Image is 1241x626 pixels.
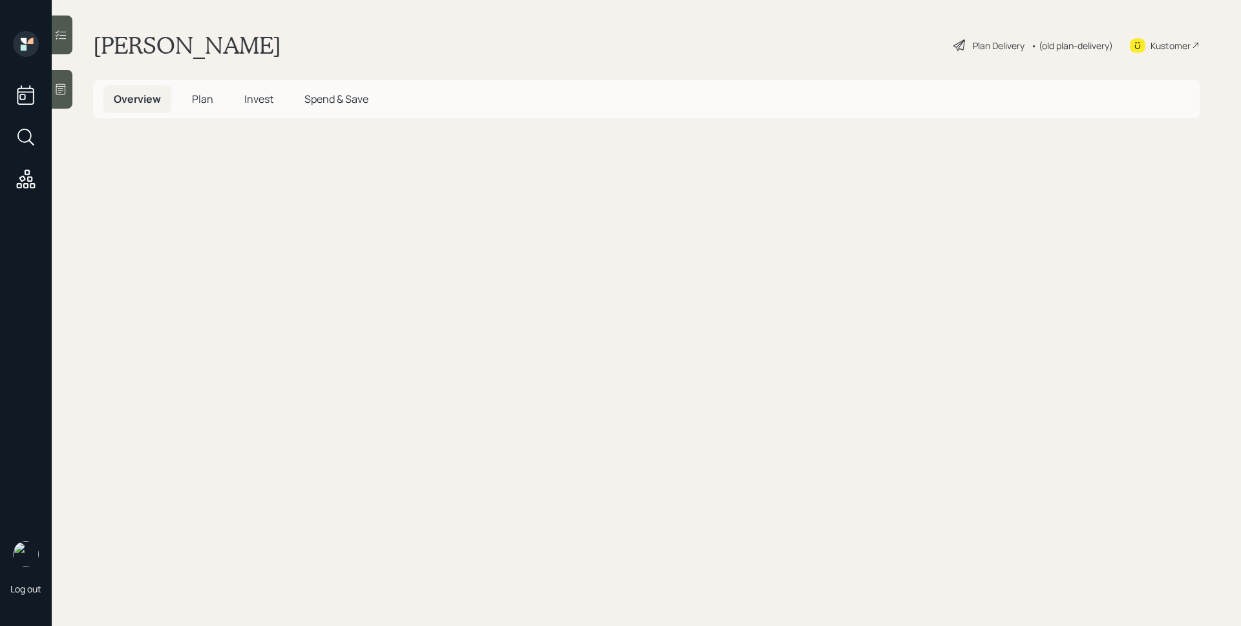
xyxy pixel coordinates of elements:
div: Log out [10,583,41,595]
div: Kustomer [1151,39,1191,52]
span: Spend & Save [304,92,368,106]
span: Invest [244,92,273,106]
div: Plan Delivery [973,39,1024,52]
div: • (old plan-delivery) [1031,39,1113,52]
span: Overview [114,92,161,106]
span: Plan [192,92,213,106]
img: james-distasi-headshot.png [13,541,39,567]
h1: [PERSON_NAME] [93,31,281,59]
